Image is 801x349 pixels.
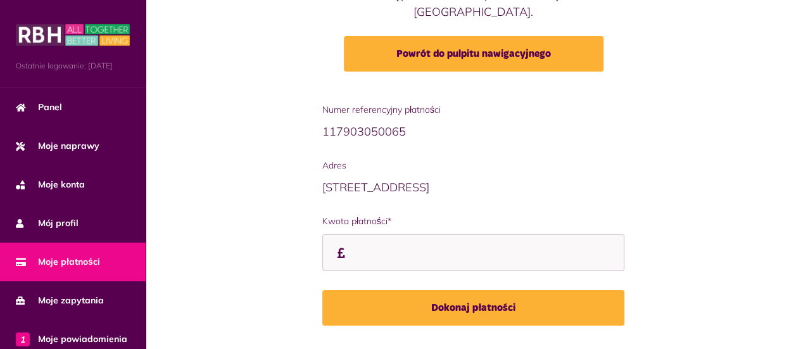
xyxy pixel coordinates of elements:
font: Moje płatności [38,256,100,267]
font: Panel [38,101,62,113]
font: 1 [20,333,25,345]
font: Moje zapytania [38,295,104,306]
font: [STREET_ADDRESS] [322,180,429,194]
button: Dokonaj płatności [322,290,625,326]
font: Mój profil [38,217,79,229]
font: Kwota płatności* [322,215,391,227]
font: Moje konta [38,179,85,190]
a: Powrót do pulpitu nawigacyjnego [344,36,603,72]
font: Ostatnie logowanie: [DATE] [16,61,113,70]
font: Numer referencyjny płatności [322,104,441,115]
font: Powrót do pulpitu nawigacyjnego [396,49,551,59]
font: 117903050065 [322,124,406,139]
font: Adres [322,160,346,171]
font: Moje naprawy [38,140,99,151]
font: Moje powiadomienia [38,333,127,345]
img: MyRBH [16,22,130,48]
font: Dokonaj płatności [431,303,515,313]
